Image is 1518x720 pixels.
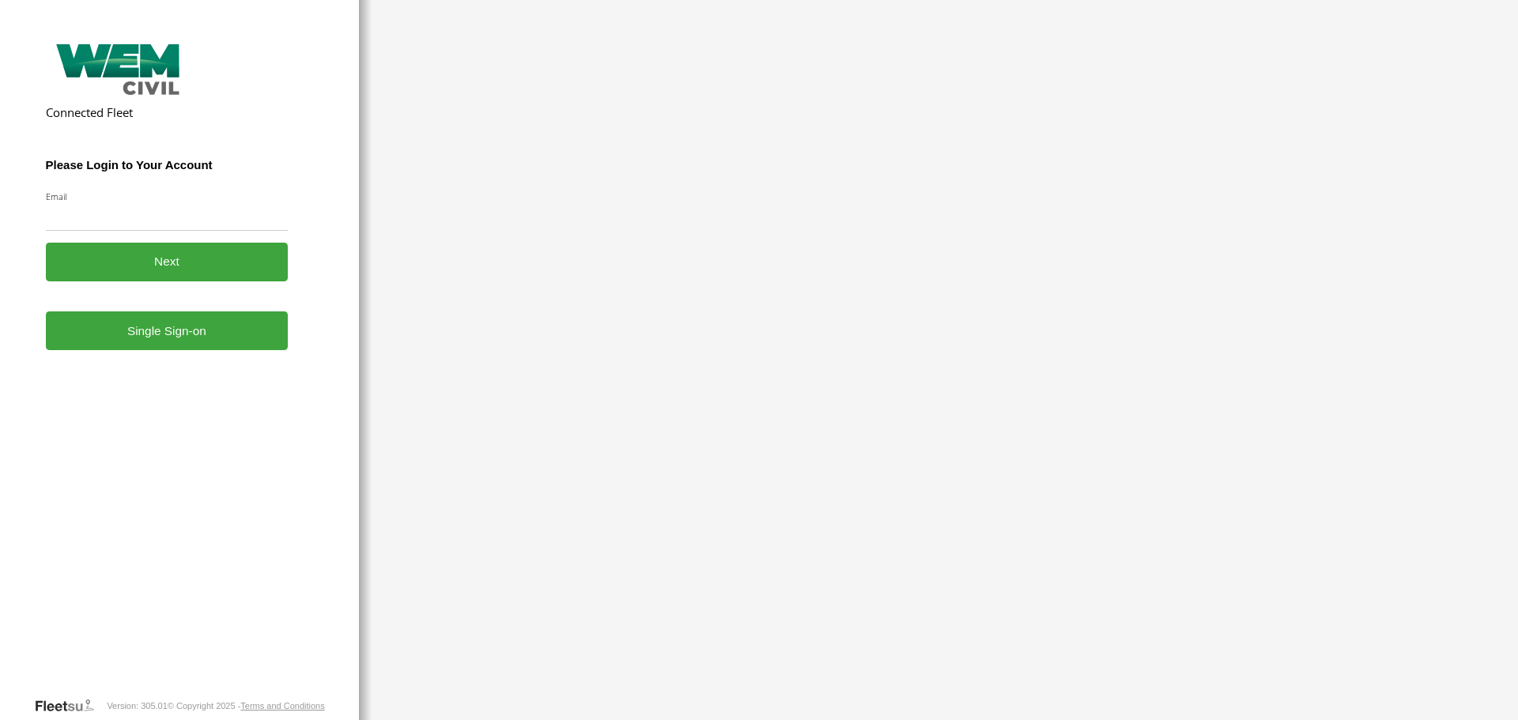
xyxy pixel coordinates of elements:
[240,701,324,711] a: Terms and Conditions
[46,104,289,120] h2: Connected Fleet
[34,698,107,714] a: Visit our Website
[168,701,325,711] div: © Copyright 2025 -
[46,44,191,95] img: WEM
[46,158,289,172] h3: Please Login to Your Account
[46,243,289,281] button: Next
[46,311,289,350] a: Single Sign-on
[107,701,167,711] div: Version: 305.01
[46,190,289,202] label: Email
